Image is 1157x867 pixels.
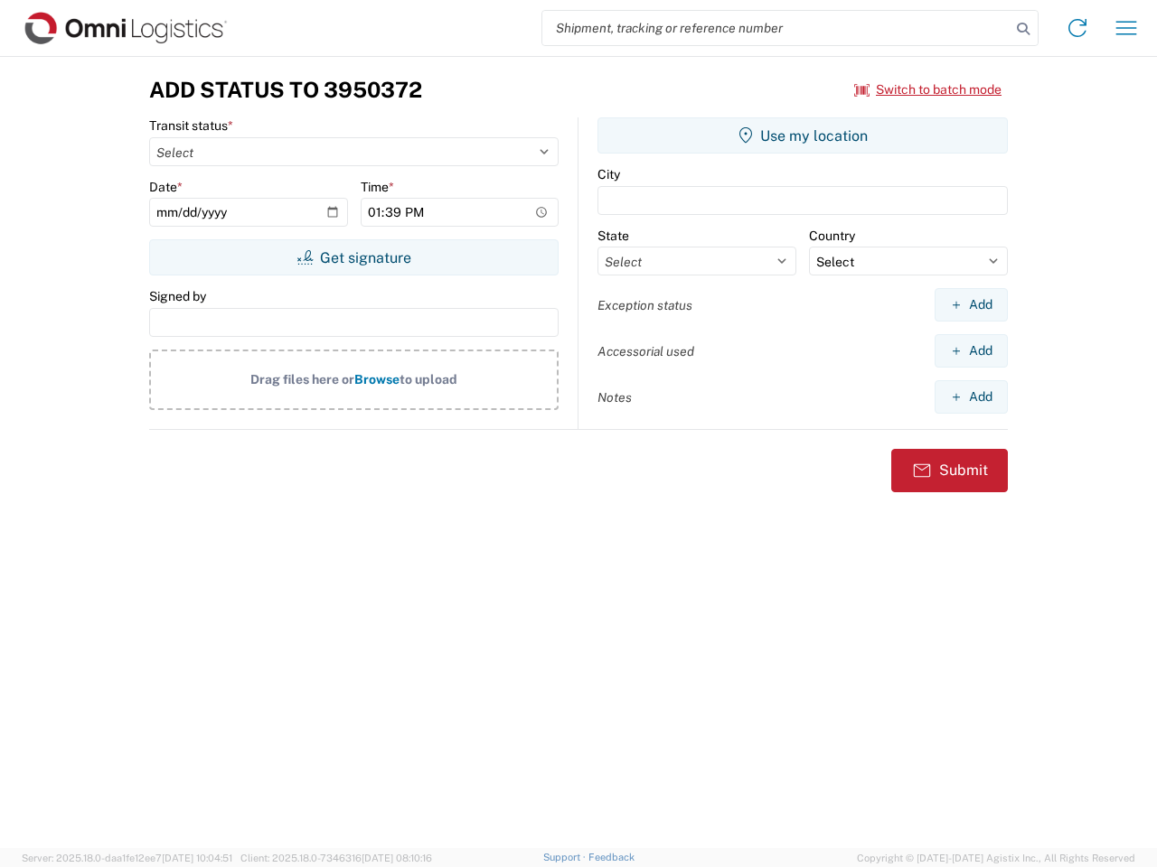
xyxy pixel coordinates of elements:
[597,228,629,244] label: State
[597,297,692,313] label: Exception status
[240,853,432,863] span: Client: 2025.18.0-7346316
[597,166,620,182] label: City
[542,11,1011,45] input: Shipment, tracking or reference number
[597,117,1008,154] button: Use my location
[891,449,1008,492] button: Submit
[935,380,1008,414] button: Add
[543,852,588,862] a: Support
[809,228,855,244] label: Country
[361,179,394,195] label: Time
[400,372,457,387] span: to upload
[149,117,233,134] label: Transit status
[362,853,432,863] span: [DATE] 08:10:16
[22,853,232,863] span: Server: 2025.18.0-daa1fe12ee7
[149,77,422,103] h3: Add Status to 3950372
[597,343,694,359] label: Accessorial used
[250,372,354,387] span: Drag files here or
[149,179,183,195] label: Date
[162,853,232,863] span: [DATE] 10:04:51
[354,372,400,387] span: Browse
[935,334,1008,368] button: Add
[854,75,1002,105] button: Switch to batch mode
[149,239,559,275] button: Get signature
[857,850,1135,866] span: Copyright © [DATE]-[DATE] Agistix Inc., All Rights Reserved
[149,288,206,304] label: Signed by
[935,288,1008,322] button: Add
[588,852,635,862] a: Feedback
[597,389,632,406] label: Notes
